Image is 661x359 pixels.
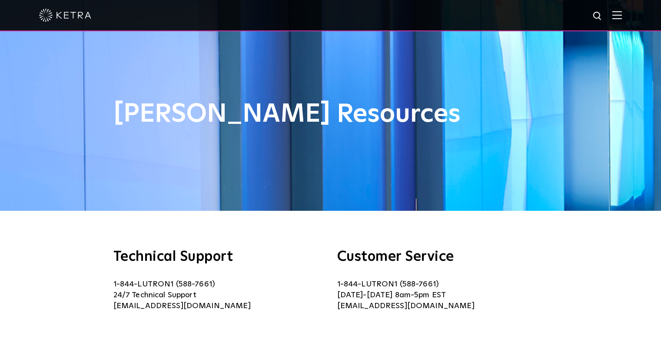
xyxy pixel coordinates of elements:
p: 1-844-LUTRON1 (588-7661) [DATE]-[DATE] 8am-5pm EST [EMAIL_ADDRESS][DOMAIN_NAME] [337,279,548,312]
h3: Customer Service [337,250,548,264]
img: Hamburger%20Nav.svg [612,11,622,19]
img: search icon [592,11,603,22]
img: ketra-logo-2019-white [39,9,91,22]
h1: [PERSON_NAME] Resources [113,100,548,129]
p: 1-844-LUTRON1 (588-7661) 24/7 Technical Support [113,279,324,312]
h3: Technical Support [113,250,324,264]
a: [EMAIL_ADDRESS][DOMAIN_NAME] [113,302,251,310]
